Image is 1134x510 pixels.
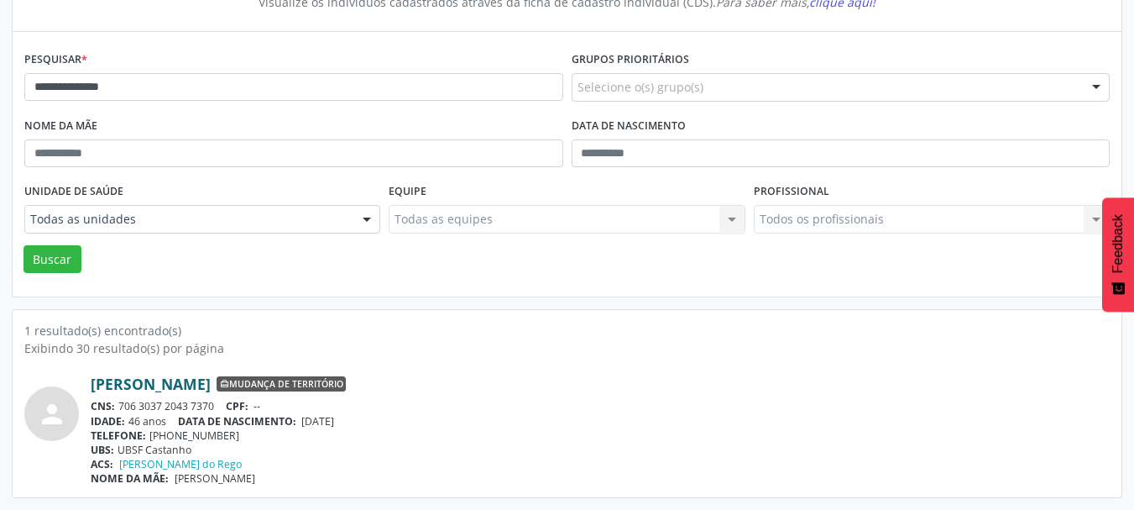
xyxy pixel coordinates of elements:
[91,429,146,443] span: TELEFONE:
[24,47,87,73] label: Pesquisar
[24,245,81,274] button: Buscar
[389,179,426,205] label: Equipe
[175,471,255,486] span: [PERSON_NAME]
[24,339,1110,357] div: Exibindo 30 resultado(s) por página
[37,399,67,429] i: person
[30,211,346,228] span: Todas as unidades
[119,457,242,471] a: [PERSON_NAME] do Rego
[91,429,1110,443] div: [PHONE_NUMBER]
[91,375,211,393] a: [PERSON_NAME]
[754,179,829,205] label: Profissional
[91,399,115,413] span: CNS:
[91,414,125,429] span: IDADE:
[577,78,703,96] span: Selecione o(s) grupo(s)
[91,471,169,486] span: NOME DA MÃE:
[572,113,686,139] label: Data de nascimento
[91,399,1110,413] div: 706 3037 2043 7370
[572,47,689,73] label: Grupos prioritários
[91,457,113,471] span: ACS:
[301,414,334,429] span: [DATE]
[91,443,114,457] span: UBS:
[217,376,346,392] span: Mudança de território
[1110,214,1126,273] span: Feedback
[24,113,97,139] label: Nome da mãe
[24,322,1110,339] div: 1 resultado(s) encontrado(s)
[1102,197,1134,312] button: Feedback - Mostrar pesquisa
[91,414,1110,429] div: 46 anos
[178,414,296,429] span: DATA DE NASCIMENTO:
[91,443,1110,457] div: UBSF Castanho
[226,399,248,413] span: CPF:
[253,399,260,413] span: --
[24,179,123,205] label: Unidade de saúde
